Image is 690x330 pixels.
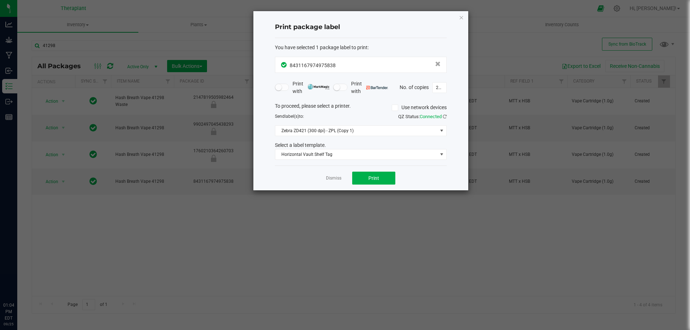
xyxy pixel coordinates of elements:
iframe: Resource center [7,273,29,294]
div: : [275,44,447,51]
span: Connected [420,114,442,119]
span: No. of copies [400,84,429,90]
label: Use network devices [392,104,447,111]
span: QZ Status: [398,114,447,119]
span: Print with [351,80,388,95]
span: Print [368,175,379,181]
button: Print [352,172,395,185]
div: Select a label template. [270,141,452,149]
span: In Sync [281,61,288,69]
span: Horizontal Vault Shelf Tag [275,149,437,159]
span: 8431167974975838 [290,62,336,68]
span: label(s) [285,114,299,119]
span: Print with [293,80,330,95]
img: bartender.png [366,86,388,89]
a: Dismiss [326,175,341,181]
span: Zebra ZD421 (300 dpi) - ZPL (Copy 1) [275,126,437,136]
h4: Print package label [275,23,447,32]
div: To proceed, please select a printer. [270,102,452,113]
span: You have selected 1 package label to print [275,45,368,50]
img: mark_magic_cybra.png [308,84,330,89]
span: Send to: [275,114,304,119]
